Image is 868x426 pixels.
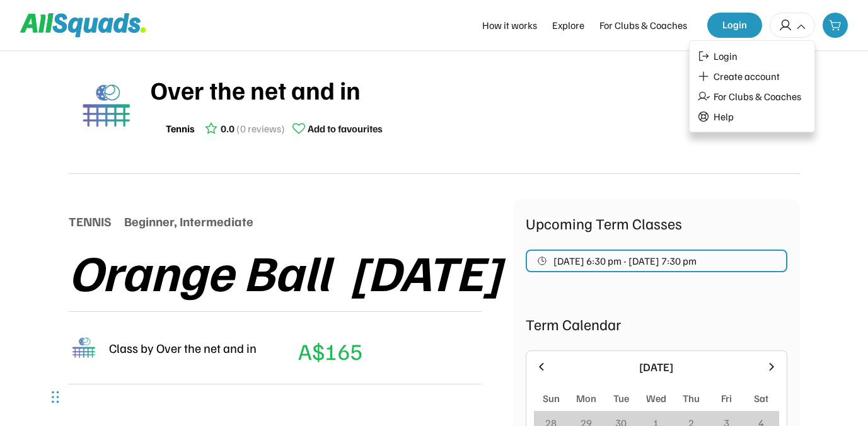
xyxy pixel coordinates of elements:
div: Sun [543,391,560,406]
div: Fri [721,391,732,406]
div: Tue [613,391,629,406]
div: Help [714,110,734,123]
div: For Clubs & Coaches [714,90,801,103]
img: 1000005499.png [69,333,99,363]
div: [DATE] [555,359,758,376]
div: Login [714,50,738,62]
div: Beginner, Intermediate [124,212,253,231]
div: A$165 [298,334,362,368]
div: 0.0 [221,121,234,136]
div: Over the net and in [151,71,800,108]
div: TENNIS [69,212,112,231]
img: 1000005499.png [75,74,138,137]
div: Upcoming Term Classes [526,212,787,234]
div: Explore [552,18,584,33]
div: How it works [482,18,537,33]
div: Thu [683,391,700,406]
div: Wed [646,391,666,406]
button: [DATE] 6:30 pm - [DATE] 7:30 pm [526,250,787,272]
div: Sat [754,391,768,406]
div: Term Calendar [526,313,787,335]
div: Add to favourites [308,121,383,136]
div: Class by Over the net and in [109,338,257,357]
div: (0 reviews) [236,121,285,136]
div: Tennis [166,121,195,136]
div: Mon [576,391,596,406]
div: Orange Ball [DATE] [69,243,501,299]
button: Login [707,13,762,38]
div: Create account [714,70,780,83]
div: For Clubs & Coaches [599,18,687,33]
span: [DATE] 6:30 pm - [DATE] 7:30 pm [553,256,697,266]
